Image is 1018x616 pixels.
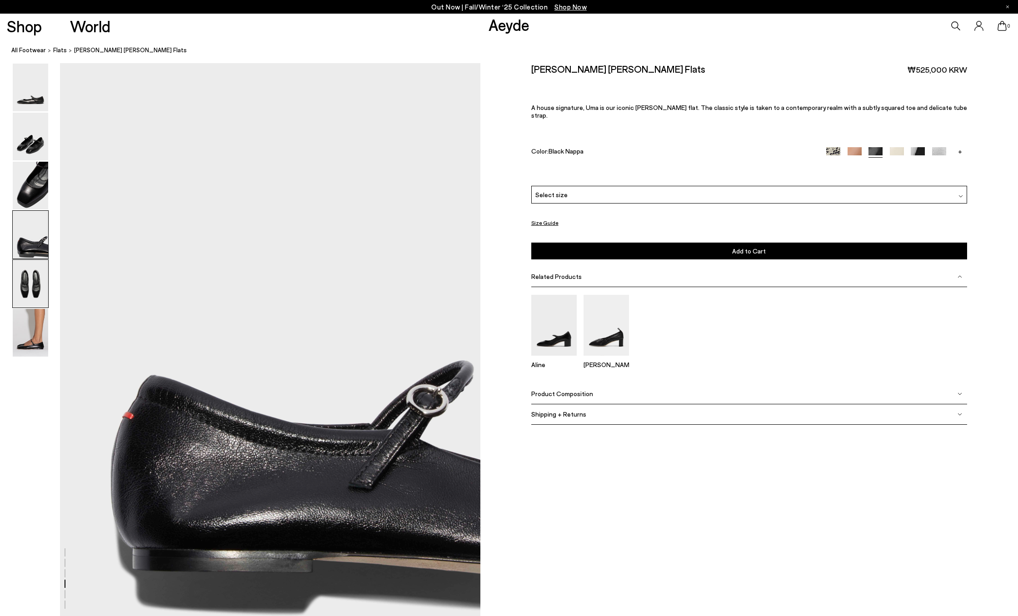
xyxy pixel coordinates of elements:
[53,45,67,55] a: flats
[584,361,629,368] p: [PERSON_NAME]
[531,147,813,158] div: Color:
[53,46,67,54] span: flats
[531,410,586,418] span: Shipping + Returns
[549,147,584,155] span: Black Nappa
[958,274,962,279] img: svg%3E
[908,64,967,75] span: ₩525,000 KRW
[535,189,568,199] span: Select size
[13,162,48,209] img: Uma Mary-Jane Flats - Image 3
[584,349,629,368] a: Narissa Ruched Pumps [PERSON_NAME]
[7,18,42,34] a: Shop
[531,63,705,75] h2: [PERSON_NAME] [PERSON_NAME] Flats
[531,273,582,280] span: Related Products
[74,45,187,55] span: [PERSON_NAME] [PERSON_NAME] Flats
[531,104,967,119] p: A house signature, Uma is our iconic [PERSON_NAME] flat. The classic style is taken to a contempo...
[958,391,962,396] img: svg%3E
[489,15,529,34] a: Aeyde
[431,1,587,13] p: Out Now | Fall/Winter ‘25 Collection
[953,147,967,155] a: +
[13,211,48,258] img: Uma Mary-Jane Flats - Image 4
[998,21,1007,31] a: 0
[13,113,48,160] img: Uma Mary-Jane Flats - Image 2
[531,361,577,368] p: Aline
[531,217,559,229] button: Size Guide
[584,295,629,355] img: Narissa Ruched Pumps
[1007,24,1011,29] span: 0
[554,3,587,11] span: Navigate to /collections/new-in
[13,260,48,308] img: Uma Mary-Jane Flats - Image 5
[13,64,48,111] img: Uma Mary-Jane Flats - Image 1
[531,295,577,355] img: Aline Leather Mary-Jane Pumps
[11,45,46,55] a: All Footwear
[531,349,577,368] a: Aline Leather Mary-Jane Pumps Aline
[958,412,962,416] img: svg%3E
[13,309,48,357] img: Uma Mary-Jane Flats - Image 6
[732,247,766,255] span: Add to Cart
[958,194,963,199] img: svg%3E
[70,18,110,34] a: World
[11,38,1018,63] nav: breadcrumb
[531,243,967,259] button: Add to Cart
[531,390,593,397] span: Product Composition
